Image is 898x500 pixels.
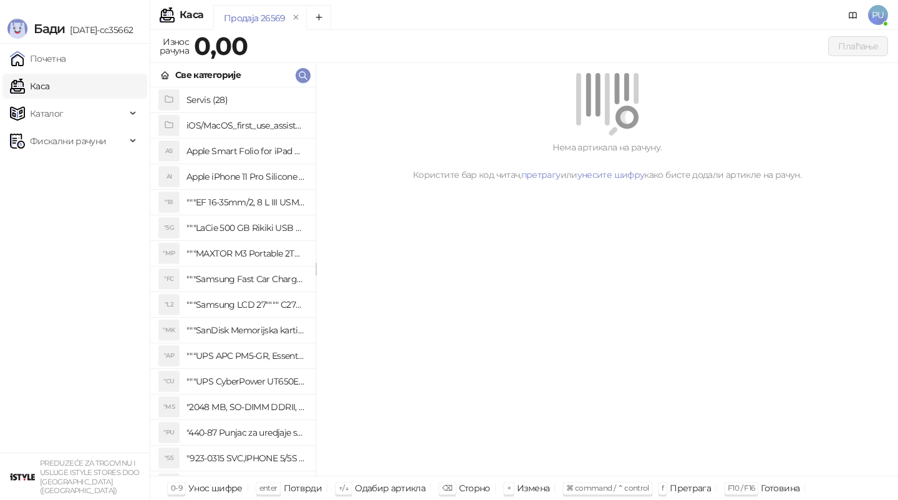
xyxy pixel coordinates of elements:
[150,87,316,476] div: grid
[186,448,306,468] h4: "923-0315 SVC,IPHONE 5/5S BATTERY REMOVAL TRAY Držač za iPhone sa kojim se otvara display
[662,483,664,493] span: f
[159,192,179,212] div: "18
[259,483,278,493] span: enter
[180,10,203,20] div: Каса
[507,483,511,493] span: +
[40,459,140,495] small: PREDUZEĆE ZA TRGOVINU I USLUGE ISTYLE STORES DOO [GEOGRAPHIC_DATA] ([GEOGRAPHIC_DATA])
[339,483,349,493] span: ↑/↓
[159,167,179,187] div: AI
[7,19,27,39] img: Logo
[186,218,306,238] h4: """LaCie 500 GB Rikiki USB 3.0 / Ultra Compact & Resistant aluminum / USB 3.0 / 2.5"""""""
[517,480,549,496] div: Измена
[159,269,179,289] div: "FC
[186,90,306,110] h4: Servis (28)
[171,483,182,493] span: 0-9
[186,346,306,366] h4: """UPS APC PM5-GR, Essential Surge Arrest,5 utic_nica"""
[159,474,179,494] div: "SD
[65,24,133,36] span: [DATE]-cc35662
[868,5,888,25] span: PU
[521,169,561,180] a: претрагу
[159,320,179,340] div: "MK
[30,129,106,154] span: Фискални рачуни
[186,320,306,340] h4: """SanDisk Memorijska kartica 256GB microSDXC sa SD adapterom SDSQXA1-256G-GN6MA - Extreme PLUS, ...
[159,397,179,417] div: "MS
[186,397,306,417] h4: "2048 MB, SO-DIMM DDRII, 667 MHz, Napajanje 1,8 0,1 V, Latencija CL5"
[194,31,248,61] strong: 0,00
[159,218,179,238] div: "5G
[34,21,65,36] span: Бади
[159,295,179,315] div: "L2
[670,480,711,496] div: Претрага
[159,371,179,391] div: "CU
[186,423,306,443] h4: "440-87 Punjac za uredjaje sa micro USB portom 4/1, Stand."
[577,169,645,180] a: унесите шифру
[157,34,191,59] div: Износ рачуна
[355,480,425,496] div: Одабир артикла
[10,46,66,71] a: Почетна
[186,243,306,263] h4: """MAXTOR M3 Portable 2TB 2.5"""" crni eksterni hard disk HX-M201TCB/GM"""
[159,423,179,443] div: "PU
[159,346,179,366] div: "AP
[186,269,306,289] h4: """Samsung Fast Car Charge Adapter, brzi auto punja_, boja crna"""
[288,12,304,23] button: remove
[566,483,649,493] span: ⌘ command / ⌃ control
[728,483,755,493] span: F10 / F16
[188,480,243,496] div: Унос шифре
[459,480,490,496] div: Сторно
[159,243,179,263] div: "MP
[10,464,35,489] img: 64x64-companyLogo-77b92cf4-9946-4f36-9751-bf7bb5fd2c7d.png
[186,371,306,391] h4: """UPS CyberPower UT650EG, 650VA/360W , line-int., s_uko, desktop"""
[159,448,179,468] div: "S5
[331,140,883,182] div: Нема артикала на рачуну. Користите бар код читач, или како бисте додали артикле на рачун.
[186,192,306,212] h4: """EF 16-35mm/2, 8 L III USM"""
[175,68,241,82] div: Све категорије
[186,115,306,135] h4: iOS/MacOS_first_use_assistance (4)
[284,480,322,496] div: Потврди
[306,5,331,30] button: Add tab
[10,74,49,99] a: Каса
[30,101,64,126] span: Каталог
[761,480,799,496] div: Готовина
[224,11,286,25] div: Продаја 26569
[186,167,306,187] h4: Apple iPhone 11 Pro Silicone Case - Black
[186,295,306,315] h4: """Samsung LCD 27"""" C27F390FHUXEN"""
[186,141,306,161] h4: Apple Smart Folio for iPad mini (A17 Pro) - Sage
[442,483,452,493] span: ⌫
[186,474,306,494] h4: "923-0448 SVC,IPHONE,TOURQUE DRIVER KIT .65KGF- CM Šrafciger "
[843,5,863,25] a: Документација
[828,36,888,56] button: Плаћање
[159,141,179,161] div: AS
